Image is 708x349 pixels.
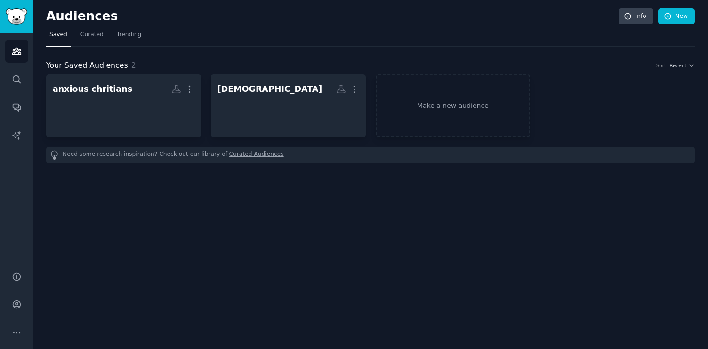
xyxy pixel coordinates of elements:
div: Need some research inspiration? Check out our library of [46,147,695,163]
a: anxious chritians [46,74,201,137]
span: 2 [131,61,136,70]
span: Your Saved Audiences [46,60,128,72]
span: Recent [669,62,686,69]
h2: Audiences [46,9,619,24]
a: Trending [113,27,145,47]
a: Curated Audiences [229,150,284,160]
span: Curated [80,31,104,39]
a: Make a new audience [376,74,531,137]
img: GummySearch logo [6,8,27,25]
a: Saved [46,27,71,47]
div: [DEMOGRAPHIC_DATA] [217,83,322,95]
a: New [658,8,695,24]
span: Trending [117,31,141,39]
div: Sort [656,62,667,69]
a: Curated [77,27,107,47]
a: Info [619,8,653,24]
a: [DEMOGRAPHIC_DATA] [211,74,366,137]
span: Saved [49,31,67,39]
button: Recent [669,62,695,69]
div: anxious chritians [53,83,132,95]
